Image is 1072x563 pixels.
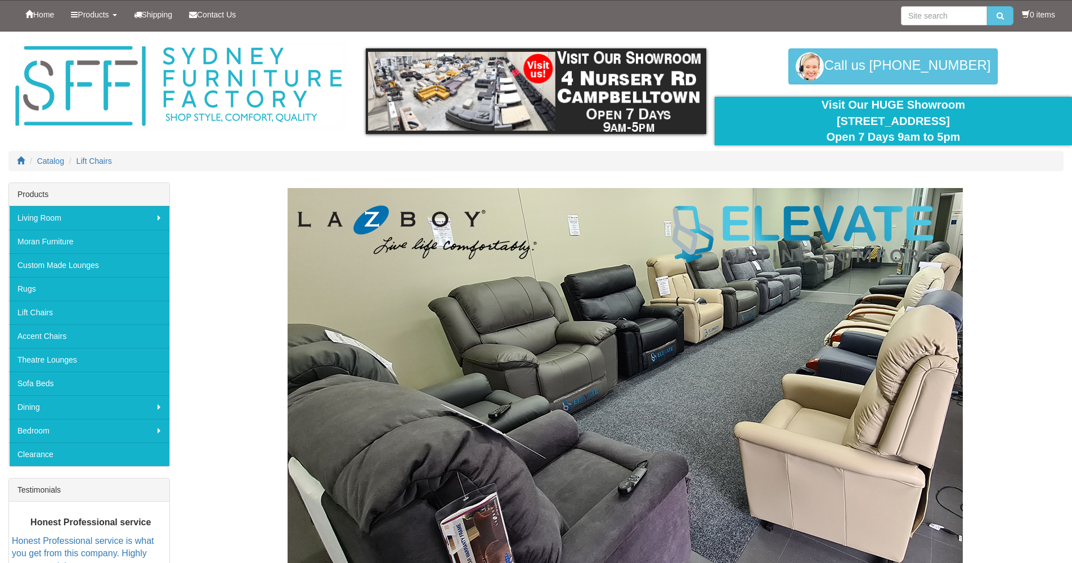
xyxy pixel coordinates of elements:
a: Lift Chairs [77,157,112,166]
a: Moran Furniture [9,230,169,253]
a: Catalog [37,157,64,166]
div: Products [9,183,169,206]
span: Contact Us [197,10,236,19]
a: Bedroom [9,419,169,443]
a: Clearance [9,443,169,466]
img: showroom.gif [366,48,706,134]
a: Sofa Beds [9,372,169,395]
img: Sydney Furniture Factory [10,43,347,130]
input: Site search [901,6,987,25]
span: Shipping [142,10,173,19]
span: Home [33,10,54,19]
div: Visit Our HUGE Showroom [STREET_ADDRESS] Open 7 Days 9am to 5pm [723,97,1064,145]
a: Custom Made Lounges [9,253,169,277]
b: Honest Professional service [30,517,151,527]
span: Products [78,10,109,19]
a: Living Room [9,206,169,230]
li: 0 items [1022,9,1055,20]
a: Lift Chairs [9,301,169,324]
a: Accent Chairs [9,324,169,348]
a: Products [62,1,125,29]
div: Testimonials [9,479,169,502]
a: Home [17,1,62,29]
a: Dining [9,395,169,419]
a: Contact Us [181,1,244,29]
a: Theatre Lounges [9,348,169,372]
a: Shipping [125,1,181,29]
a: Rugs [9,277,169,301]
